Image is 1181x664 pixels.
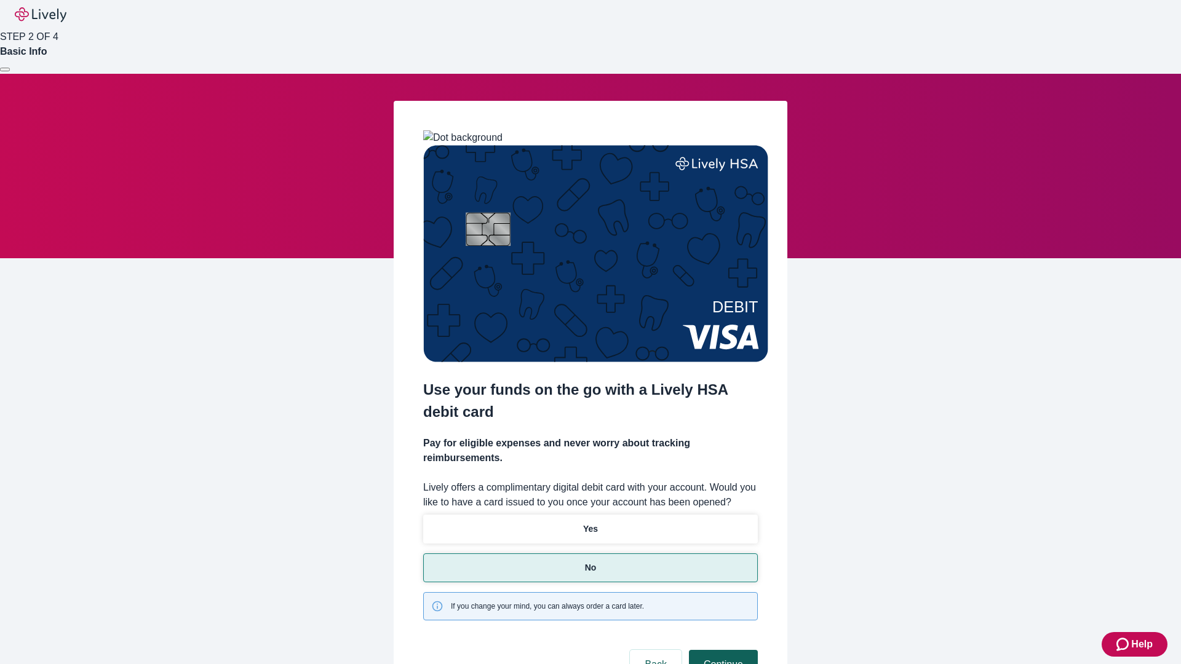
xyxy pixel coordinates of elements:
h2: Use your funds on the go with a Lively HSA debit card [423,379,758,423]
button: Yes [423,515,758,543]
label: Lively offers a complimentary digital debit card with your account. Would you like to have a card... [423,480,758,510]
h4: Pay for eligible expenses and never worry about tracking reimbursements. [423,436,758,465]
span: Help [1131,637,1153,652]
p: Yes [583,523,598,536]
img: Lively [15,7,66,22]
button: No [423,553,758,582]
button: Zendesk support iconHelp [1102,632,1167,657]
p: No [585,561,597,574]
span: If you change your mind, you can always order a card later. [451,601,644,612]
img: Dot background [423,130,503,145]
img: Debit card [423,145,768,362]
svg: Zendesk support icon [1116,637,1131,652]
